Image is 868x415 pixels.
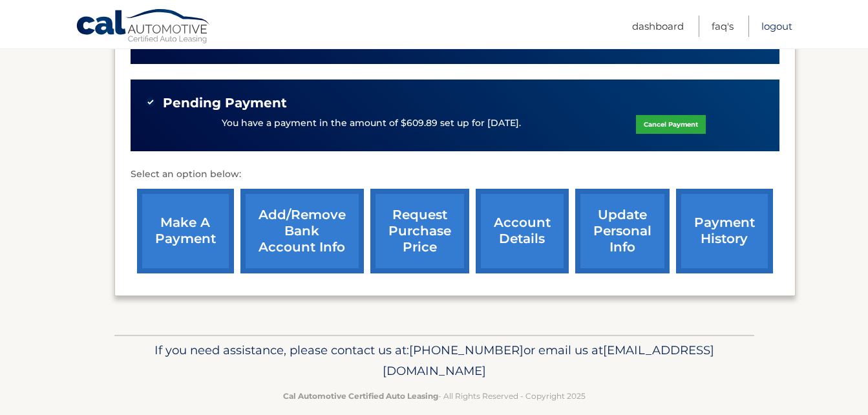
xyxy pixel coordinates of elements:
[76,8,211,46] a: Cal Automotive
[761,16,792,37] a: Logout
[146,98,155,107] img: check-green.svg
[163,95,287,111] span: Pending Payment
[370,189,469,273] a: request purchase price
[632,16,684,37] a: Dashboard
[712,16,734,37] a: FAQ's
[476,189,569,273] a: account details
[283,391,438,401] strong: Cal Automotive Certified Auto Leasing
[123,340,746,381] p: If you need assistance, please contact us at: or email us at
[636,115,706,134] a: Cancel Payment
[123,389,746,403] p: - All Rights Reserved - Copyright 2025
[575,189,670,273] a: update personal info
[240,189,364,273] a: Add/Remove bank account info
[222,116,521,131] p: You have a payment in the amount of $609.89 set up for [DATE].
[131,167,779,182] p: Select an option below:
[137,189,234,273] a: make a payment
[409,343,524,357] span: [PHONE_NUMBER]
[676,189,773,273] a: payment history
